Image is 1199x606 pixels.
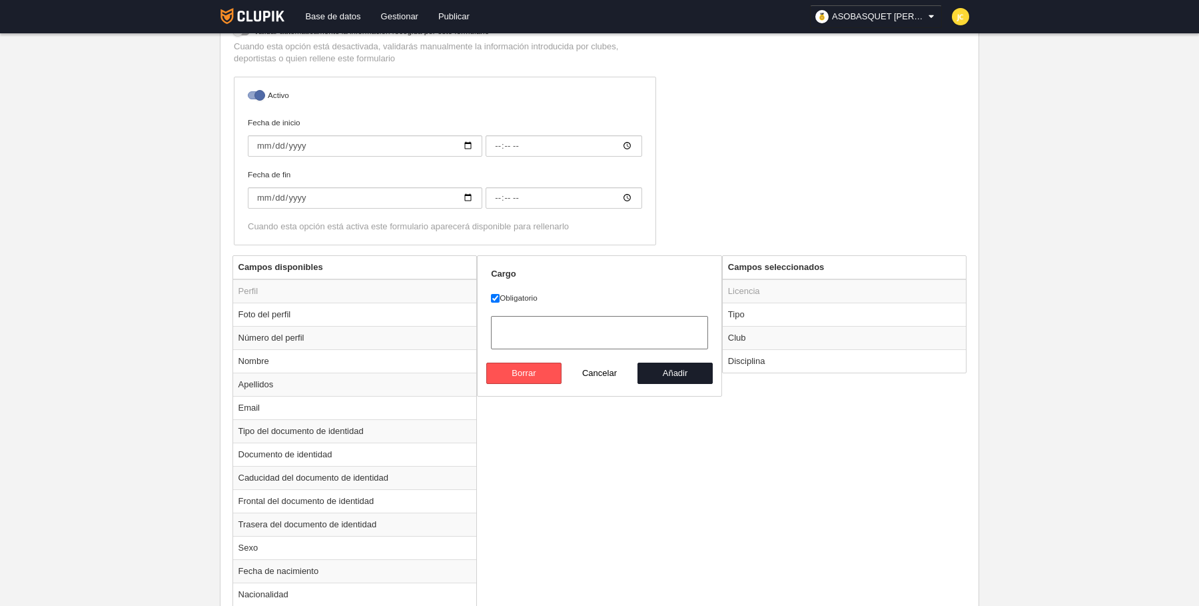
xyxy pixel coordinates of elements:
span: ASOBASQUET [PERSON_NAME] [832,10,925,23]
td: Nombre [233,349,477,373]
td: Licencia [723,279,967,303]
input: Fecha de inicio [248,135,482,157]
label: Fecha de inicio [248,117,642,157]
label: Fecha de fin [248,169,642,209]
td: Trasera del documento de identidad [233,513,477,536]
td: Frontal del documento de identidad [233,489,477,513]
strong: Cargo [491,269,516,279]
td: Disciplina [723,349,967,373]
label: Obligatorio [491,292,708,304]
td: Perfil [233,279,477,303]
td: Sexo [233,536,477,559]
td: Número del perfil [233,326,477,349]
td: Nacionalidad [233,583,477,606]
label: Activo [248,89,642,105]
p: Cuando esta opción está desactivada, validarás manualmente la información introducida por clubes,... [234,41,656,65]
img: Clupik [220,8,285,24]
input: Fecha de fin [486,187,642,209]
td: Club [723,326,967,349]
input: Fecha de inicio [486,135,642,157]
input: Obligatorio [491,294,500,303]
td: Tipo del documento de identidad [233,419,477,443]
td: Documento de identidad [233,443,477,466]
img: organizador.30x30.png [815,10,829,23]
button: Añadir [637,363,713,384]
button: Borrar [486,363,562,384]
a: ASOBASQUET [PERSON_NAME] [810,5,942,28]
div: Cuando esta opción está activa este formulario aparecerá disponible para rellenarlo [248,221,642,233]
td: Fecha de nacimiento [233,559,477,583]
td: Foto del perfil [233,303,477,326]
img: c2l6ZT0zMHgzMCZmcz05JnRleHQ9SkMmYmc9ZmRkODM1.png [952,8,969,25]
button: Cancelar [562,363,637,384]
td: Caducidad del documento de identidad [233,466,477,489]
th: Campos disponibles [233,256,477,279]
th: Campos seleccionados [723,256,967,279]
td: Email [233,396,477,419]
td: Tipo [723,303,967,326]
input: Fecha de fin [248,187,482,209]
td: Apellidos [233,373,477,396]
